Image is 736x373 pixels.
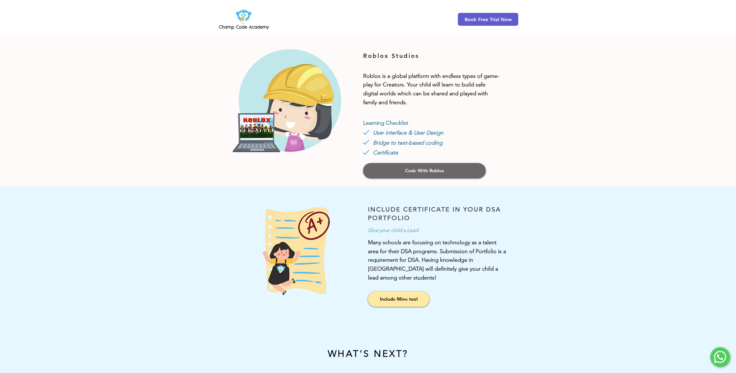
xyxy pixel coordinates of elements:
p: Many schools are focusing on technology as a talent area for their DSA programs. Submission of Po... [368,238,506,282]
img: Kids Advanced Coding Class 1 Roblox [180,40,394,161]
span: Code With Roblox [405,167,444,174]
span: User interface & User Design [373,129,443,136]
span: Book Free Trial Now [465,17,512,22]
span: INCLUDE CERTIFICATE IN YOUR DSA PORTFOLIO [368,206,501,222]
span: WHAT'S NEXT? [328,348,408,359]
a: Book Free Trial Now [458,13,518,26]
span: Learning Checklist [363,120,408,126]
a: Code With Roblox [363,163,486,178]
a: Include Mine too! [368,291,429,307]
p: Roblox is a global platform with endless types of game-play for Creators. Your child will learn t... [363,72,501,107]
span: Certificate [373,149,398,156]
img: Coding Certificate for Direct School Admission Portfolio [250,205,337,297]
span: Include Mine too! [380,296,418,302]
span: Bridge to text-based coding [373,139,443,146]
img: Champ Code Academy Logo PNG.png [218,7,270,31]
span: Roblox Studios [363,52,419,59]
span: Give your child a Lead [368,227,418,233]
